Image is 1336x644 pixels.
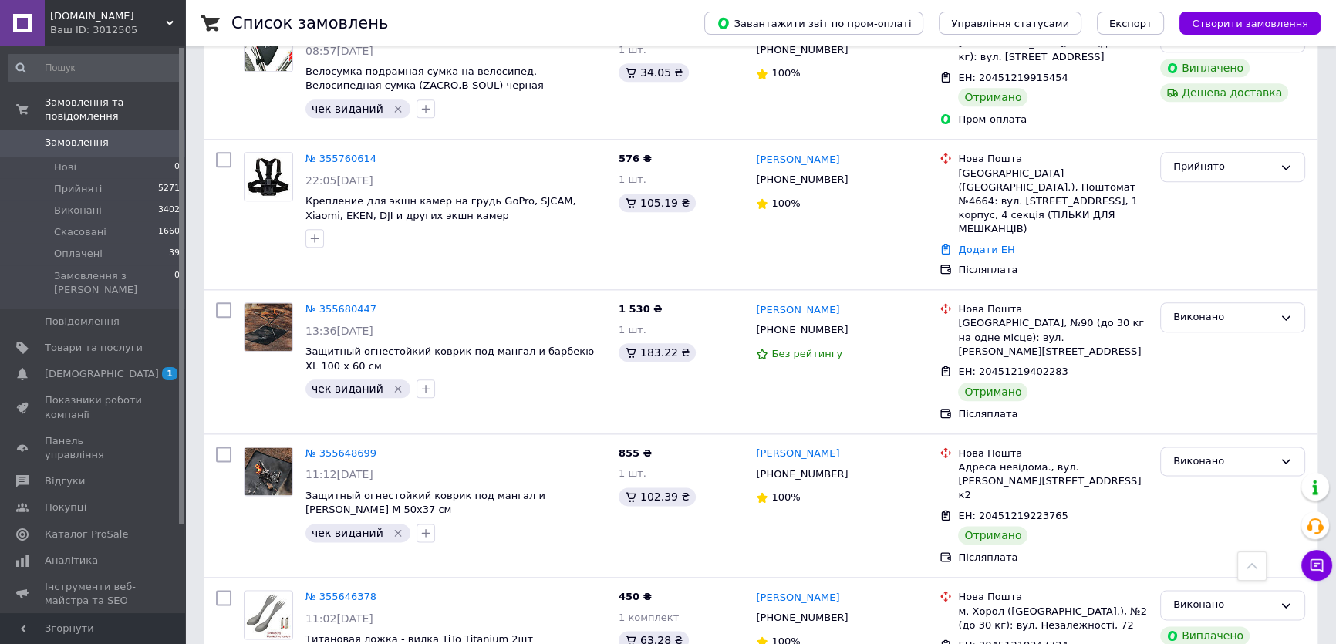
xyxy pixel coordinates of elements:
[45,367,159,381] span: [DEMOGRAPHIC_DATA]
[244,302,293,352] a: Фото товару
[244,22,293,72] a: Фото товару
[1192,18,1308,29] span: Створити замовлення
[958,383,1027,401] div: Отримано
[951,18,1069,29] span: Управління статусами
[305,153,376,164] a: № 355760614
[619,487,696,506] div: 102.39 ₴
[619,44,646,56] span: 1 шт.
[958,302,1148,316] div: Нова Пошта
[1301,550,1332,581] button: Чат з покупцем
[45,528,128,541] span: Каталог ProSale
[958,460,1148,503] div: Адреса невідома., вул. [PERSON_NAME][STREET_ADDRESS] к2
[1109,18,1152,29] span: Експорт
[45,315,120,329] span: Повідомлення
[54,182,102,196] span: Прийняті
[158,225,180,239] span: 1660
[619,63,689,82] div: 34.05 ₴
[756,447,839,461] a: [PERSON_NAME]
[305,346,594,372] a: Защитный огнестойкий коврик под мангал и барбекю XL 100 x 60 см
[756,44,848,56] span: [PHONE_NUMBER]
[305,468,373,480] span: 11:12[DATE]
[619,591,652,602] span: 450 ₴
[958,366,1068,377] span: ЕН: 20451219402283
[704,12,923,35] button: Завантажити звіт по пром-оплаті
[8,54,181,82] input: Пошук
[939,12,1081,35] button: Управління статусами
[245,447,292,495] img: Фото товару
[305,45,373,57] span: 08:57[DATE]
[958,407,1148,421] div: Післяплата
[619,324,646,335] span: 1 шт.
[244,152,293,201] a: Фото товару
[619,612,679,623] span: 1 комплект
[619,153,652,164] span: 576 ₴
[1160,83,1288,102] div: Дешева доставка
[958,551,1148,565] div: Післяплата
[54,247,103,261] span: Оплачені
[305,303,376,315] a: № 355680447
[305,195,576,221] a: Крепление для экшн камер на грудь GoPro, SJCAM, Xiaomi, EKEN, DJI и других экшн камер
[756,468,848,480] span: [PHONE_NUMBER]
[756,612,848,623] span: [PHONE_NUMBER]
[245,157,292,197] img: Фото товару
[756,324,848,335] span: [PHONE_NUMBER]
[245,591,292,639] img: Фото товару
[958,113,1148,126] div: Пром-оплата
[1173,309,1274,325] div: Виконано
[392,103,404,115] svg: Видалити мітку
[45,393,143,421] span: Показники роботи компанії
[1173,453,1274,470] div: Виконано
[158,182,180,196] span: 5271
[1179,12,1321,35] button: Створити замовлення
[305,490,545,516] a: Защитный огнестойкий коврик под мангал и [PERSON_NAME] М 50x37 см
[244,590,293,639] a: Фото товару
[771,67,800,79] span: 100%
[756,591,839,605] a: [PERSON_NAME]
[958,152,1148,166] div: Нова Пошта
[312,527,383,539] span: чек виданий
[305,612,373,625] span: 11:02[DATE]
[244,447,293,496] a: Фото товару
[619,194,696,212] div: 105.19 ₴
[756,303,839,318] a: [PERSON_NAME]
[619,467,646,479] span: 1 шт.
[717,16,911,30] span: Завантажити звіт по пром-оплаті
[158,204,180,217] span: 3402
[619,303,662,315] span: 1 530 ₴
[54,225,106,239] span: Скасовані
[305,591,376,602] a: № 355646378
[771,491,800,503] span: 100%
[162,367,177,380] span: 1
[958,263,1148,277] div: Післяплата
[958,447,1148,460] div: Нова Пошта
[1173,159,1274,175] div: Прийнято
[1097,12,1165,35] button: Експорт
[45,474,85,488] span: Відгуки
[312,383,383,395] span: чек виданий
[771,197,800,209] span: 100%
[958,590,1148,604] div: Нова Пошта
[245,303,292,351] img: Фото товару
[958,526,1027,545] div: Отримано
[958,316,1148,359] div: [GEOGRAPHIC_DATA], №90 (до 30 кг на одне місце): вул. [PERSON_NAME][STREET_ADDRESS]
[50,9,166,23] span: Tourist-lviv.com.ua
[312,103,383,115] span: чек виданий
[958,605,1148,632] div: м. Хорол ([GEOGRAPHIC_DATA].), №2 (до 30 кг): вул. Незалежності, 72
[54,204,102,217] span: Виконані
[45,554,98,568] span: Аналітика
[958,167,1148,237] div: [GEOGRAPHIC_DATA] ([GEOGRAPHIC_DATA].), Поштомат №4664: вул. [STREET_ADDRESS], 1 корпус, 4 секція...
[305,325,373,337] span: 13:36[DATE]
[619,343,696,362] div: 183.22 ₴
[45,434,143,462] span: Панель управління
[1164,17,1321,29] a: Створити замовлення
[305,447,376,459] a: № 355648699
[305,174,373,187] span: 22:05[DATE]
[45,580,143,608] span: Інструменти веб-майстра та SEO
[45,341,143,355] span: Товари та послуги
[245,23,292,71] img: Фото товару
[50,23,185,37] div: Ваш ID: 3012505
[958,244,1014,255] a: Додати ЕН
